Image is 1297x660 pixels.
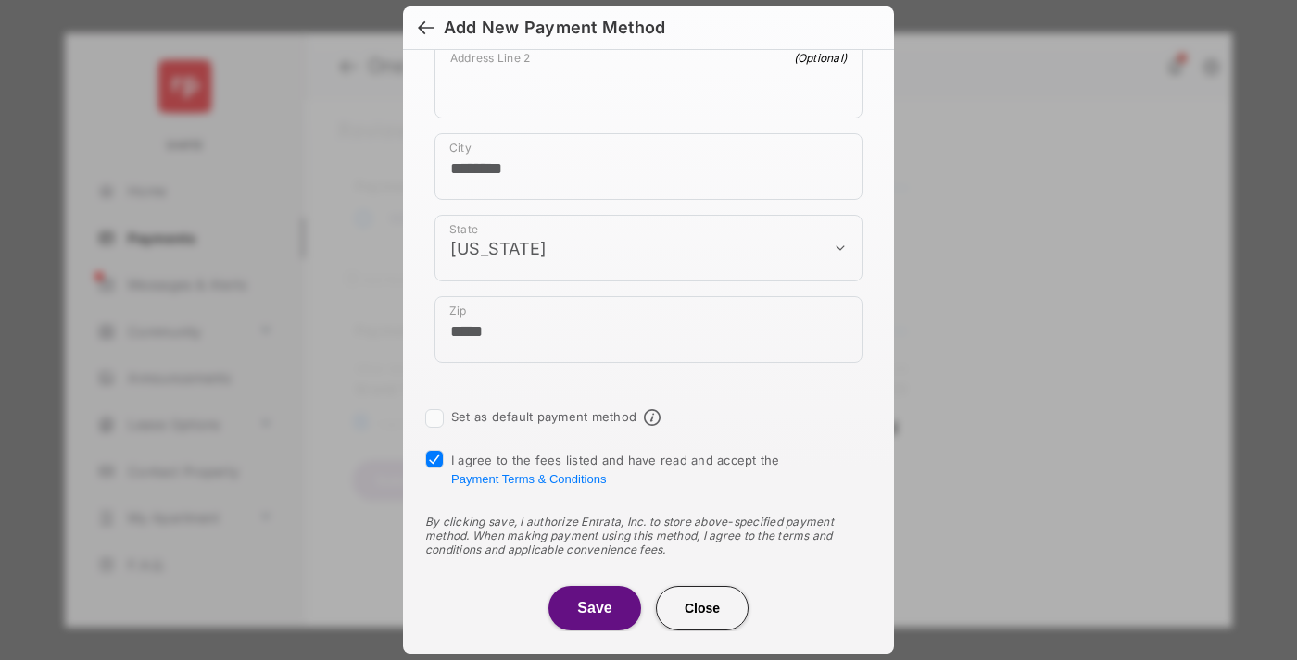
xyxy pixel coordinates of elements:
div: payment_method_screening[postal_addresses][locality] [434,133,863,200]
div: payment_method_screening[postal_addresses][administrativeArea] [434,215,863,281]
div: payment_method_screening[postal_addresses][postalCode] [434,296,863,363]
button: Close [656,586,749,630]
span: I agree to the fees listed and have read and accept the [451,453,780,486]
label: Set as default payment method [451,409,636,424]
div: payment_method_screening[postal_addresses][addressLine2] [434,43,863,118]
button: Save [548,586,641,630]
div: Add New Payment Method [444,18,665,38]
div: By clicking save, I authorize Entrata, Inc. to store above-specified payment method. When making ... [425,515,872,556]
span: Default payment method info [644,409,661,426]
button: I agree to the fees listed and have read and accept the [451,472,606,486]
